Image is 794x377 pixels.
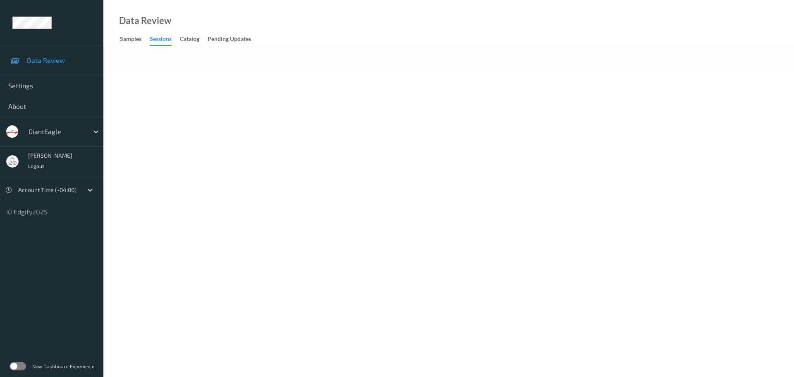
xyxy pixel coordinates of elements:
[208,35,251,45] div: Pending Updates
[119,17,171,25] div: Data Review
[120,35,141,45] div: Samples
[120,34,150,45] a: Samples
[208,34,259,45] a: Pending Updates
[180,34,208,45] a: Catalog
[180,35,199,45] div: Catalog
[150,35,172,46] div: Sessions
[150,34,180,46] a: Sessions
